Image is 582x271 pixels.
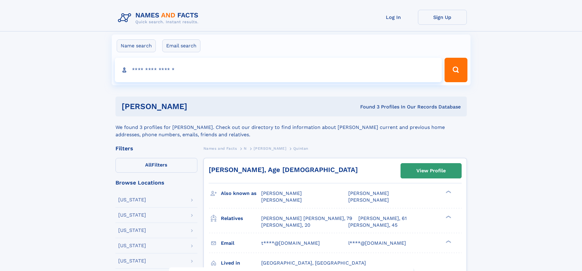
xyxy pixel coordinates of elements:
[348,190,389,196] span: [PERSON_NAME]
[358,215,407,222] a: [PERSON_NAME], 61
[221,188,261,199] h3: Also known as
[293,146,308,151] span: Quintan
[444,190,452,194] div: ❯
[348,197,389,203] span: [PERSON_NAME]
[221,213,261,224] h3: Relatives
[203,145,237,152] a: Names and Facts
[118,258,146,263] div: [US_STATE]
[118,228,146,233] div: [US_STATE]
[118,243,146,248] div: [US_STATE]
[118,213,146,218] div: [US_STATE]
[209,166,358,174] a: [PERSON_NAME], Age [DEMOGRAPHIC_DATA]
[418,10,467,25] a: Sign Up
[254,146,286,151] span: [PERSON_NAME]
[416,164,446,178] div: View Profile
[115,10,203,26] img: Logo Names and Facts
[254,145,286,152] a: [PERSON_NAME]
[162,39,200,52] label: Email search
[261,222,310,229] a: [PERSON_NAME], 20
[122,103,274,110] h1: [PERSON_NAME]
[221,258,261,268] h3: Lived in
[444,240,452,244] div: ❯
[118,197,146,202] div: [US_STATE]
[115,146,197,151] div: Filters
[115,116,467,138] div: We found 3 profiles for [PERSON_NAME]. Check out our directory to find information about [PERSON_...
[244,145,247,152] a: N
[261,260,366,266] span: [GEOGRAPHIC_DATA], [GEOGRAPHIC_DATA]
[221,238,261,248] h3: Email
[261,215,352,222] a: [PERSON_NAME] [PERSON_NAME], 79
[244,146,247,151] span: N
[261,190,302,196] span: [PERSON_NAME]
[145,162,152,168] span: All
[117,39,156,52] label: Name search
[348,222,397,229] a: [PERSON_NAME], 45
[261,197,302,203] span: [PERSON_NAME]
[115,180,197,185] div: Browse Locations
[401,163,461,178] a: View Profile
[115,58,442,82] input: search input
[115,158,197,173] label: Filters
[274,104,461,110] div: Found 3 Profiles In Our Records Database
[369,10,418,25] a: Log In
[445,58,467,82] button: Search Button
[444,215,452,219] div: ❯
